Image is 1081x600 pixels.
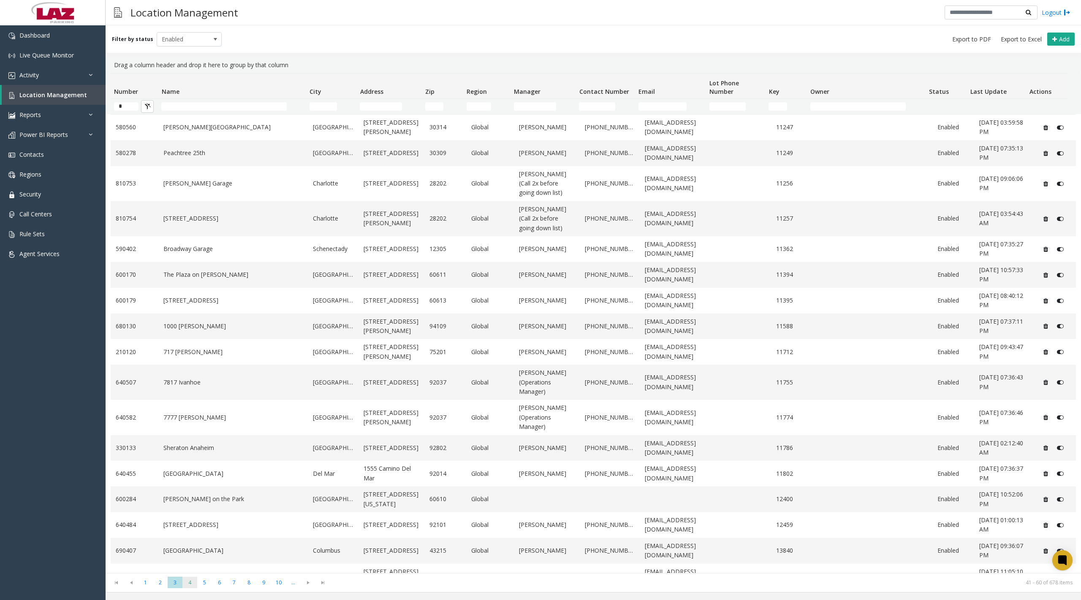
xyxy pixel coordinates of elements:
a: [PERSON_NAME][GEOGRAPHIC_DATA] [163,123,303,132]
a: 1515 [PERSON_NAME] [163,572,303,581]
a: [EMAIL_ADDRESS][DOMAIN_NAME] [645,408,706,427]
input: City Filter [310,102,337,111]
a: [STREET_ADDRESS][US_STATE] [364,490,419,509]
a: [PHONE_NUMBER] [585,270,635,279]
a: [STREET_ADDRESS][PERSON_NAME] [364,342,419,361]
a: [PHONE_NUMBER] [585,322,635,331]
a: 30309 [429,148,461,158]
a: 12305 [429,244,461,254]
button: Disable [1053,121,1068,134]
a: Global [471,179,509,188]
a: Global [471,413,509,422]
a: [DATE] 07:35:27 PM [979,240,1029,259]
a: [GEOGRAPHIC_DATA] [313,148,353,158]
a: 60611 [429,270,461,279]
a: Global [471,378,509,387]
button: Disable [1053,212,1068,226]
a: [PERSON_NAME] (Operations Manager) [519,403,575,431]
img: 'icon' [8,211,15,218]
a: [STREET_ADDRESS] [163,520,303,529]
a: [GEOGRAPHIC_DATA] [163,546,303,555]
a: [STREET_ADDRESS] [364,378,419,387]
span: [DATE] 03:54:43 AM [979,210,1023,227]
a: 11256 [776,179,808,188]
a: [DATE] 09:06:06 PM [979,174,1029,193]
span: Security [19,190,41,198]
img: 'icon' [8,112,15,119]
a: Enabled [937,322,969,331]
a: 600179 [116,296,153,305]
button: Disable [1053,441,1068,455]
a: Enabled [937,296,969,305]
span: Regions [19,170,41,178]
a: Enabled [937,520,969,529]
img: logout [1064,8,1070,17]
a: 1000 [PERSON_NAME] [163,322,303,331]
a: [EMAIL_ADDRESS][DOMAIN_NAME] [645,209,706,228]
a: Global [471,244,509,254]
a: [PERSON_NAME] [519,270,575,279]
a: [PERSON_NAME] (Call 2x before going down list) [519,205,575,233]
a: 810753 [116,179,153,188]
a: 590402 [116,244,153,254]
a: Global [471,347,509,357]
a: [EMAIL_ADDRESS][DOMAIN_NAME] [645,317,706,336]
a: [PHONE_NUMBER] [585,520,635,529]
span: Agent Services [19,250,60,258]
a: [STREET_ADDRESS] [364,179,419,188]
a: [PERSON_NAME] [519,296,575,305]
a: Columbus [313,546,353,555]
button: Delete [1039,243,1053,256]
button: Disable [1053,268,1068,282]
a: [PHONE_NUMBER] [585,179,635,188]
button: Disable [1053,294,1068,307]
button: Delete [1039,345,1053,359]
a: 600284 [116,494,153,504]
a: [STREET_ADDRESS] [364,443,419,453]
a: [PHONE_NUMBER] [585,347,635,357]
a: [STREET_ADDRESS][PERSON_NAME] [364,118,419,137]
a: [PERSON_NAME] [519,322,575,331]
img: 'icon' [8,172,15,178]
button: Delete [1039,121,1053,134]
a: [GEOGRAPHIC_DATA] [313,270,353,279]
span: Power BI Reports [19,131,68,139]
a: 690407 [116,546,153,555]
a: 11712 [776,347,808,357]
a: Global [471,123,509,132]
input: Address Filter [360,102,402,111]
a: Enabled [937,214,969,223]
img: 'icon' [8,92,15,99]
span: Contacts [19,150,44,158]
img: 'icon' [8,52,15,59]
th: Status [925,74,967,99]
a: [PHONE_NUMBER] [585,469,635,478]
a: [PERSON_NAME] on the Park [163,494,303,504]
a: Logout [1042,8,1070,17]
button: Delete [1039,294,1053,307]
button: Disable [1053,493,1068,506]
button: Disable [1053,376,1068,389]
a: 11362 [776,244,808,254]
button: Delete [1039,441,1053,455]
a: 94109 [429,322,461,331]
a: 12400 [776,494,808,504]
a: 11247 [776,123,808,132]
a: [EMAIL_ADDRESS][DOMAIN_NAME] [645,515,706,535]
a: [PHONE_NUMBER] [585,214,635,223]
a: [PERSON_NAME] [519,572,575,581]
span: Export to Excel [1001,35,1042,44]
span: [DATE] 11:05:10 PM [979,567,1023,585]
span: Export to PDF [952,35,991,44]
a: [STREET_ADDRESS][PERSON_NAME] [364,567,419,586]
a: [PHONE_NUMBER] [585,546,635,555]
a: [DATE] 08:40:12 PM [979,291,1029,310]
a: [PERSON_NAME] [519,520,575,529]
a: [EMAIL_ADDRESS][DOMAIN_NAME] [645,174,706,193]
button: Disable [1053,243,1068,256]
a: Enabled [937,443,969,453]
a: [PERSON_NAME] [519,123,575,132]
a: 7777 [PERSON_NAME] [163,413,303,422]
span: Add [1059,35,1070,43]
span: [DATE] 09:36:07 PM [979,542,1023,559]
